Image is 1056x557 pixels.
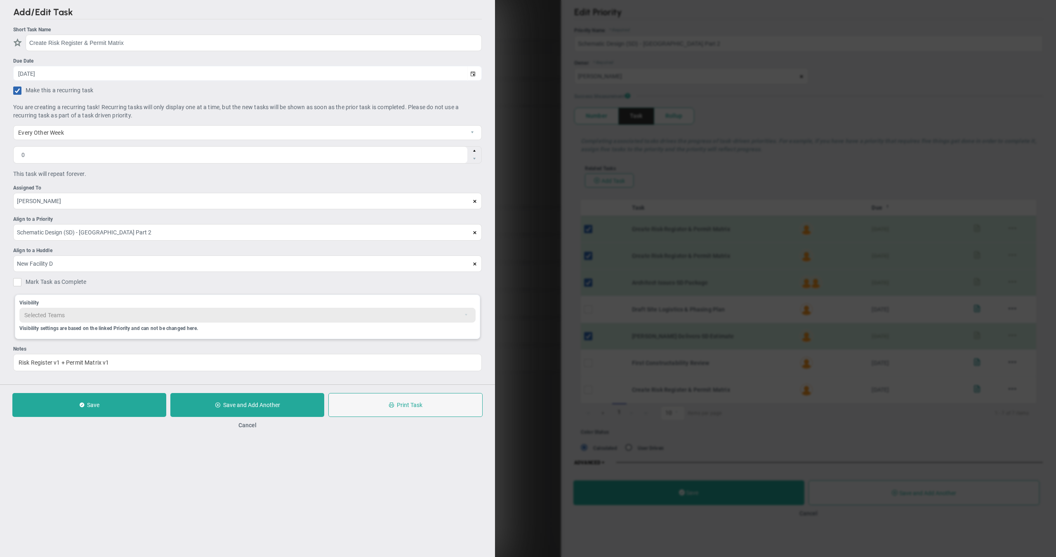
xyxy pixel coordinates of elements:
span: Print Task [397,402,422,408]
div: Risk Register v1 + Permit Matrix v1 [13,354,482,371]
button: Save [12,393,166,417]
div: Visibility settings are based on the linked Priority and can not be changed here. [19,325,474,332]
p: This task will repeat forever. [13,170,482,178]
div: Assigned To [13,184,480,192]
input: Short Task Name [26,35,482,51]
span: Save and Add Another [223,402,280,408]
div: Due Date [13,57,480,65]
div: Short Task Name [13,26,480,34]
input: 0 [14,147,467,163]
div: Visibility [19,299,474,307]
span: clear [482,260,491,267]
input: Start typing to search Huddles [13,255,482,272]
div: Notes [13,345,480,353]
span: Make this a recurring task [26,87,93,97]
button: Save and Add Another [170,393,324,417]
span: select [467,126,481,140]
span: Increase value [467,147,481,155]
div: Align to a Huddle [13,247,480,255]
span: clear [482,198,491,204]
button: Print Task [328,393,483,417]
h2: Add/Edit Task [13,7,482,19]
span: Save [87,402,99,408]
span: Every Other Week [14,126,467,140]
button: Cancel [238,422,257,428]
span: Mark Task as Complete [26,278,482,288]
input: Start typing to search Priorities [13,224,482,241]
span: clear [482,229,491,236]
input: Search or Invite Team Members [13,193,482,209]
span: select [467,66,481,81]
span: Decrease value [467,155,481,163]
div: Align to a Priority [13,215,480,223]
p: You are creating a recurring task! Recurring tasks will only display one at a time, but the new t... [13,103,482,119]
